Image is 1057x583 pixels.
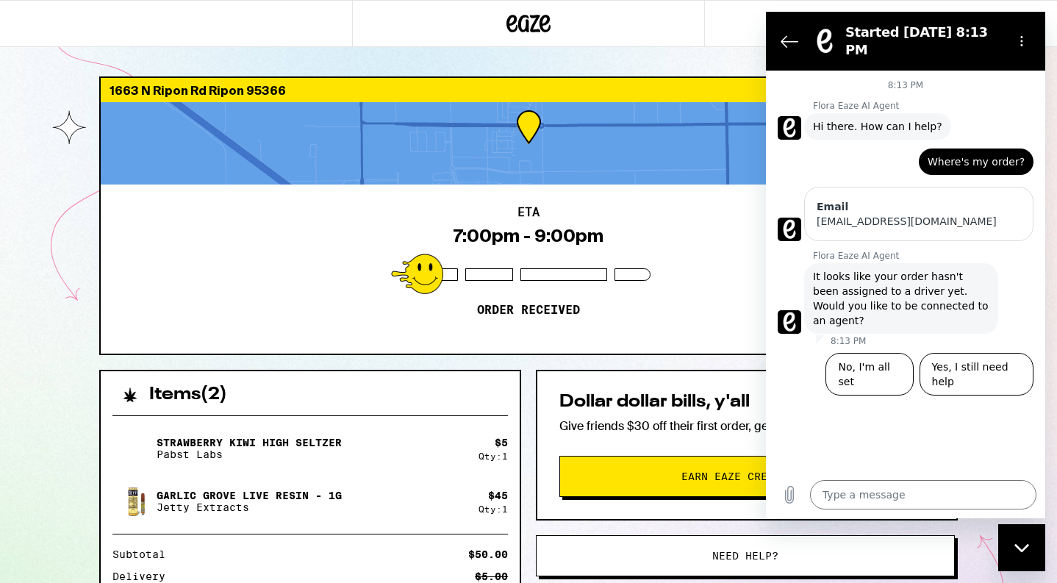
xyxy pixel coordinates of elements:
[488,490,508,501] div: $ 45
[157,501,342,513] p: Jetty Extracts
[517,207,540,218] h2: ETA
[475,571,508,582] div: $5.00
[477,303,580,318] p: Order received
[998,524,1045,571] iframe: Button to launch messaging window, conversation in progress
[157,437,342,448] p: Strawberry Kiwi High Seltzer
[112,549,176,559] div: Subtotal
[157,448,342,460] p: Pabst Labs
[559,456,934,497] button: Earn Eaze Credit
[468,549,508,559] div: $50.00
[454,226,603,246] div: 7:00pm - 9:00pm
[149,386,227,404] h2: Items ( 2 )
[559,418,934,434] p: Give friends $30 off their first order, get $40 credit for yourself!
[101,78,956,102] div: 1663 N Ripon Rd Ripon 95366
[559,393,934,411] h2: Dollar dollar bills, y'all
[766,12,1045,518] iframe: Messaging window
[479,504,508,514] div: Qty: 1
[495,437,508,448] div: $ 5
[536,535,955,576] button: Need help?
[479,451,508,461] div: Qty: 1
[157,490,342,501] p: Garlic Grove Live Resin - 1g
[681,471,787,482] span: Earn Eaze Credit
[112,481,154,522] img: Garlic Grove Live Resin - 1g
[112,428,154,469] img: Strawberry Kiwi High Seltzer
[712,551,778,561] span: Need help?
[112,571,176,582] div: Delivery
